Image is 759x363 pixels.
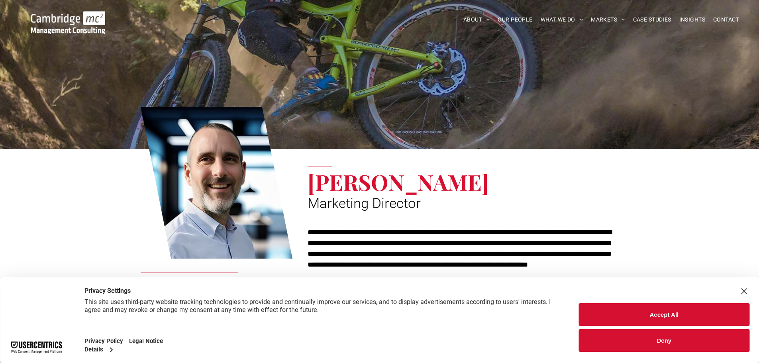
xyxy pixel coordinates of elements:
a: WHAT WE DO [537,14,587,26]
a: ABOUT [459,14,494,26]
a: INSIGHTS [675,14,709,26]
a: CASE STUDIES [629,14,675,26]
a: MARKETS [587,14,629,26]
span: [PERSON_NAME] [308,167,489,196]
a: OUR PEOPLE [494,14,536,26]
a: Karl Salter | Marketing Director | Cambridge Management Consulting [141,106,293,260]
span: Marketing Director [308,195,421,212]
img: Go to Homepage [31,11,105,34]
a: CONTACT [709,14,743,26]
a: Your Business Transformed | Cambridge Management Consulting [31,12,105,21]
